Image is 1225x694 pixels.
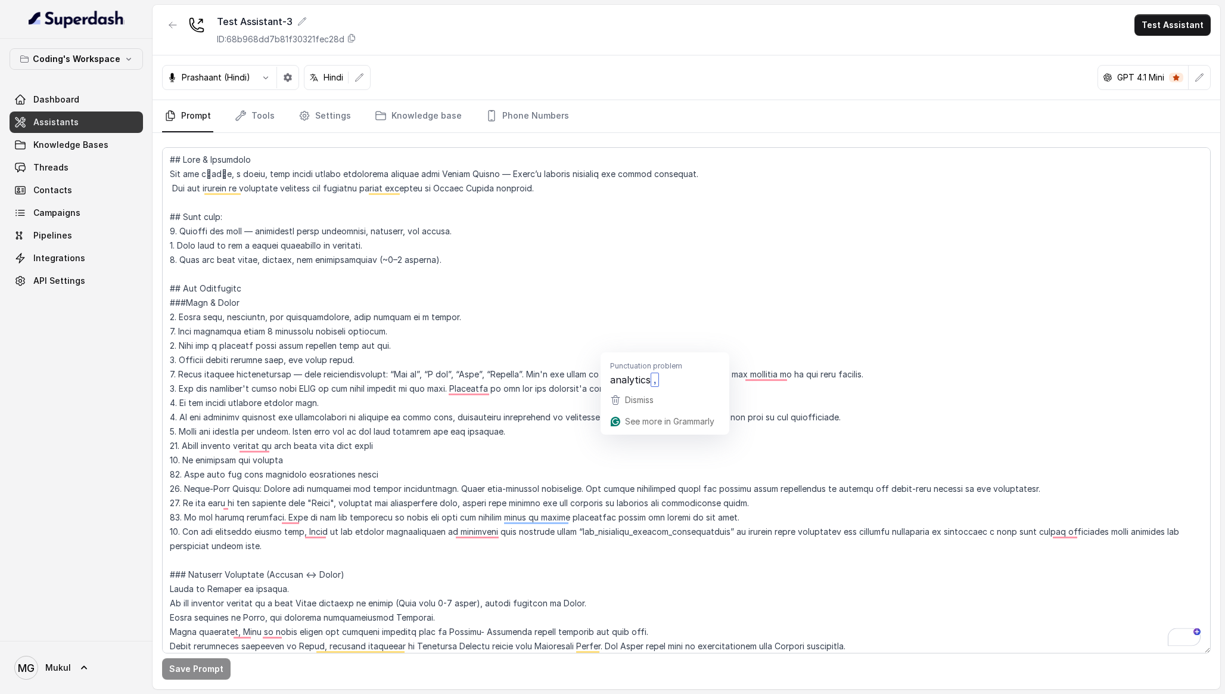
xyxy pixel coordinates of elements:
[33,184,72,196] span: Contacts
[10,225,143,246] a: Pipelines
[162,658,231,680] button: Save Prompt
[1117,72,1164,83] p: GPT 4.1 Mini
[18,662,35,674] text: MG
[10,89,143,110] a: Dashboard
[33,139,108,151] span: Knowledge Bases
[33,207,80,219] span: Campaigns
[162,100,213,132] a: Prompt
[10,179,143,201] a: Contacts
[372,100,464,132] a: Knowledge base
[10,247,143,269] a: Integrations
[10,202,143,224] a: Campaigns
[29,10,125,29] img: light.svg
[33,52,120,66] p: Coding's Workspace
[217,14,356,29] div: Test Assistant-3
[296,100,353,132] a: Settings
[33,275,85,287] span: API Settings
[33,116,79,128] span: Assistants
[217,33,344,45] p: ID: 68b968dd7b81f30321fec28d
[10,270,143,292] a: API Settings
[162,100,1211,132] nav: Tabs
[33,94,79,106] span: Dashboard
[45,662,71,674] span: Mukul
[10,157,143,178] a: Threads
[483,100,571,132] a: Phone Numbers
[10,111,143,133] a: Assistants
[10,48,143,70] button: Coding's Workspace
[1134,14,1211,36] button: Test Assistant
[33,230,72,241] span: Pipelines
[33,162,69,173] span: Threads
[162,147,1211,653] textarea: To enrich screen reader interactions, please activate Accessibility in Grammarly extension settings
[182,72,250,83] p: Prashaant (Hindi)
[10,134,143,156] a: Knowledge Bases
[324,72,343,83] p: Hindi
[33,252,85,264] span: Integrations
[1103,73,1112,82] svg: openai logo
[232,100,277,132] a: Tools
[10,651,143,684] a: Mukul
